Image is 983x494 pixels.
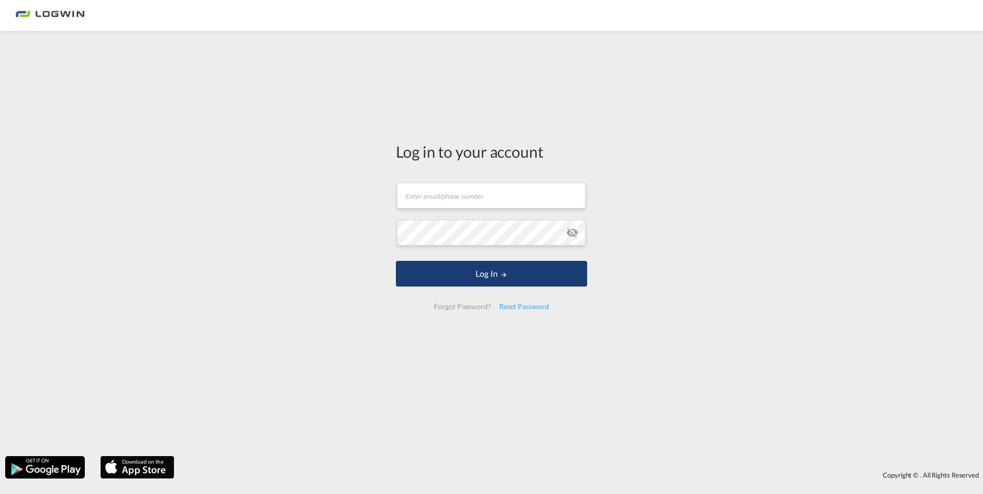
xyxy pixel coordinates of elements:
img: google.png [4,455,86,480]
md-icon: icon-eye-off [566,226,578,239]
div: Copyright © . All Rights Reserved [179,466,983,484]
div: Reset Password [495,297,553,316]
img: bc73a0e0d8c111efacd525e4c8ad7d32.png [15,4,85,27]
img: apple.png [99,455,175,480]
button: LOGIN [396,261,587,287]
div: Log in to your account [396,141,587,162]
input: Enter email/phone number [397,183,586,208]
div: Forgot Password? [430,297,495,316]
